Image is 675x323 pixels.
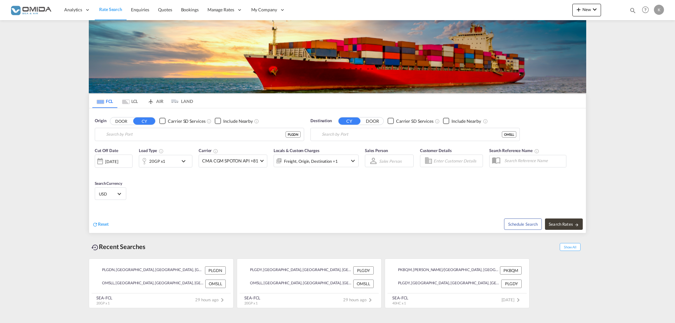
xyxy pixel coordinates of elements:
[89,258,234,308] recent-search-card: PLGDN, [GEOGRAPHIC_DATA], [GEOGRAPHIC_DATA], [GEOGRAPHIC_DATA] , [GEOGRAPHIC_DATA] PLGDNOMSLL, [G...
[274,148,320,153] span: Locals & Custom Charges
[158,7,172,12] span: Quotes
[97,266,203,275] div: PLGDN, Gdansk, Poland, Eastern Europe , Europe
[254,119,259,124] md-icon: Unchecked: Ignores neighbouring ports when fetching rates.Checked : Includes neighbouring ports w...
[286,131,301,138] div: PLGDN
[244,301,258,305] span: 20GP x 1
[451,118,481,124] div: Include Nearby
[245,266,352,275] div: PLGDY, Gdynia, Poland, Eastern Europe , Europe
[89,240,148,254] div: Recent Searches
[181,7,199,12] span: Bookings
[95,118,106,124] span: Origin
[310,118,332,124] span: Destination
[95,167,99,176] md-datepicker: Select
[205,266,226,275] div: PLGDN
[98,189,123,198] md-select: Select Currency: $ USDUnited States Dollar
[143,94,168,108] md-tab-item: AIR
[91,244,99,251] md-icon: icon-backup-restore
[502,131,516,138] div: OMSLL
[501,156,566,165] input: Search Reference Name
[92,94,193,108] md-pagination-wrapper: Use the left and right arrow keys to navigate between tabs
[654,5,664,15] div: K
[133,117,155,125] button: CY
[435,119,440,124] md-icon: Unchecked: Search for CY (Container Yard) services for all selected carriers.Checked : Search for...
[392,295,408,301] div: SEA-FCL
[420,148,452,153] span: Customer Details
[92,221,109,228] div: icon-refreshReset
[168,94,193,108] md-tab-item: LAND
[629,7,636,14] md-icon: icon-magnify
[349,157,357,165] md-icon: icon-chevron-down
[95,148,118,153] span: Cut Off Date
[139,148,164,153] span: Load Type
[64,7,82,13] span: Analytics
[483,119,488,124] md-icon: Unchecked: Ignores neighbouring ports when fetching rates.Checked : Includes neighbouring ports w...
[504,218,542,230] button: Note: By default Schedule search will only considerorigin ports, destination ports and cut off da...
[284,157,338,166] div: Freight Origin Destination Factory Stuffing
[95,155,133,168] div: [DATE]
[202,158,258,164] span: CMA CGM SPOTON API +81
[560,243,581,251] span: Show All
[159,118,205,124] md-checkbox: Checkbox No Ink
[396,118,434,124] div: Carrier SD Services
[147,98,155,102] md-icon: icon-airplane
[168,118,205,124] div: Carrier SD Services
[502,297,522,302] span: [DATE]
[353,266,374,275] div: PLGDY
[443,118,481,124] md-checkbox: Checkbox No Ink
[106,130,286,139] input: Search by Port
[378,156,402,166] md-select: Sales Person
[218,296,226,304] md-icon: icon-chevron-right
[139,155,192,167] div: 20GP x1icon-chevron-down
[92,94,117,108] md-tab-item: FCL
[640,4,651,15] span: Help
[245,280,352,288] div: OMSLL, Salalah, Oman, Middle East, Middle East
[575,223,579,227] md-icon: icon-arrow-right
[545,218,583,230] button: Search Ratesicon-arrow-right
[98,221,109,227] span: Reset
[575,7,598,12] span: New
[366,296,374,304] md-icon: icon-chevron-right
[489,148,539,153] span: Search Reference Name
[501,280,522,288] div: PLGDY
[500,266,522,275] div: PKBQM
[99,191,116,197] span: USD
[322,130,502,139] input: Search by Port
[393,280,500,288] div: PLGDY, Gdynia, Poland, Eastern Europe , Europe
[149,157,165,166] div: 20GP x1
[434,156,481,166] input: Enter Customer Details
[205,280,226,288] div: OMSLL
[97,280,204,288] div: OMSLL, Salalah, Oman, Middle East, Middle East
[195,297,226,302] span: 29 hours ago
[199,148,218,153] span: Carrier
[105,159,118,164] div: [DATE]
[338,117,360,125] button: CY
[89,20,586,93] img: LCL+%26+FCL+BACKGROUND.png
[159,149,164,154] md-icon: icon-information-outline
[392,301,406,305] span: 40HC x 1
[514,296,522,304] md-icon: icon-chevron-right
[95,181,122,186] span: Search Currency
[244,295,260,301] div: SEA-FCL
[629,7,636,16] div: icon-magnify
[223,118,253,124] div: Include Nearby
[353,280,374,288] div: OMSLL
[95,128,304,141] md-input-container: Gdansk, PLGDN
[117,94,143,108] md-tab-item: LCL
[99,7,122,12] span: Rate Search
[207,119,212,124] md-icon: Unchecked: Search for CY (Container Yard) services for all selected carriers.Checked : Search for...
[343,297,374,302] span: 29 hours ago
[131,7,149,12] span: Enquiries
[215,118,253,124] md-checkbox: Checkbox No Ink
[237,258,382,308] recent-search-card: PLGDY, [GEOGRAPHIC_DATA], [GEOGRAPHIC_DATA], [GEOGRAPHIC_DATA] , [GEOGRAPHIC_DATA] PLGDYOMSLL, [G...
[89,108,586,233] div: Origin DOOR CY Checkbox No InkUnchecked: Search for CY (Container Yard) services for all selected...
[110,117,132,125] button: DOOR
[274,155,359,167] div: Freight Origin Destination Factory Stuffingicon-chevron-down
[591,6,598,13] md-icon: icon-chevron-down
[9,3,52,17] img: 459c566038e111ed959c4fc4f0a4b274.png
[207,7,234,13] span: Manage Rates
[361,117,383,125] button: DOOR
[251,7,277,13] span: My Company
[96,295,112,301] div: SEA-FCL
[388,118,434,124] md-checkbox: Checkbox No Ink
